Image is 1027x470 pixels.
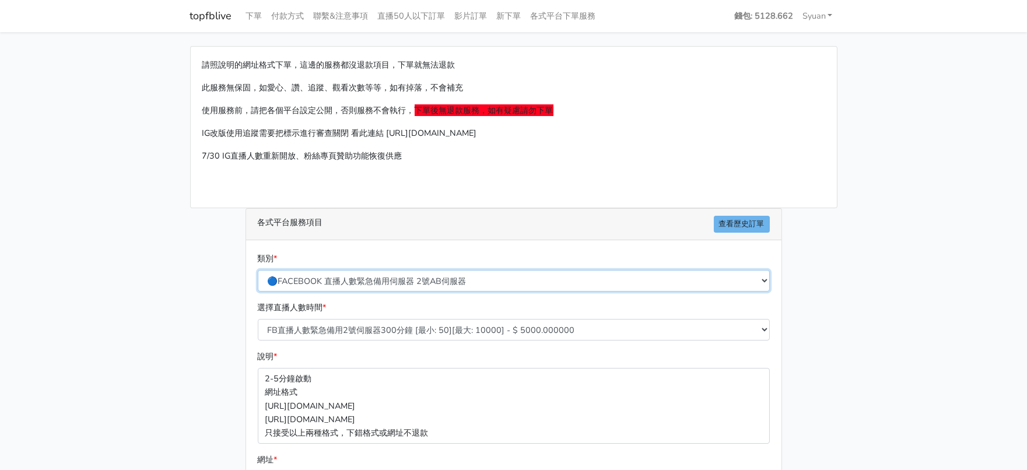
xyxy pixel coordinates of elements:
[258,301,327,314] label: 選擇直播人數時間
[241,5,267,27] a: 下單
[714,216,770,233] a: 查看歷史訂單
[246,209,781,240] div: 各式平台服務項目
[415,104,553,116] span: 下單後無退款服務，如有疑慮請勿下單
[526,5,601,27] a: 各式平台下單服務
[450,5,492,27] a: 影片訂單
[190,5,232,27] a: topfblive
[258,368,770,443] p: 2-5分鐘啟動 網址格式 [URL][DOMAIN_NAME] [URL][DOMAIN_NAME] 只接受以上兩種格式，下錯格式或網址不退款
[267,5,309,27] a: 付款方式
[492,5,526,27] a: 新下單
[730,5,798,27] a: 錢包: 5128.662
[202,81,825,94] p: 此服務無保固，如愛心、讚、追蹤、觀看次數等等，如有掉落，不會補充
[202,127,825,140] p: IG改版使用追蹤需要把標示進行審查關閉 看此連結 [URL][DOMAIN_NAME]
[798,5,837,27] a: Syuan
[202,104,825,117] p: 使用服務前，請把各個平台設定公開，否則服務不會執行，
[258,350,278,363] label: 說明
[258,252,278,265] label: 類別
[373,5,450,27] a: 直播50人以下訂單
[734,10,793,22] strong: 錢包: 5128.662
[202,149,825,163] p: 7/30 IG直播人數重新開放、粉絲專頁贊助功能恢復供應
[202,58,825,72] p: 請照說明的網址格式下單，這邊的服務都沒退款項目，下單就無法退款
[309,5,373,27] a: 聯繫&注意事項
[258,453,278,467] label: 網址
